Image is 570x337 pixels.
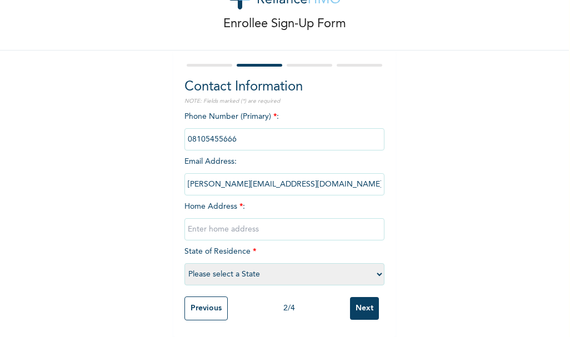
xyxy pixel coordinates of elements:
p: Enrollee Sign-Up Form [223,15,346,33]
input: Enter email Address [184,173,384,195]
span: Email Address : [184,158,384,188]
span: State of Residence [184,248,384,278]
input: Next [350,297,379,320]
input: Previous [184,296,228,320]
h2: Contact Information [184,77,384,97]
p: NOTE: Fields marked (*) are required [184,97,384,105]
div: 2 / 4 [228,303,350,314]
span: Phone Number (Primary) : [184,113,384,143]
input: Enter Primary Phone Number [184,128,384,150]
input: Enter home address [184,218,384,240]
span: Home Address : [184,203,384,233]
